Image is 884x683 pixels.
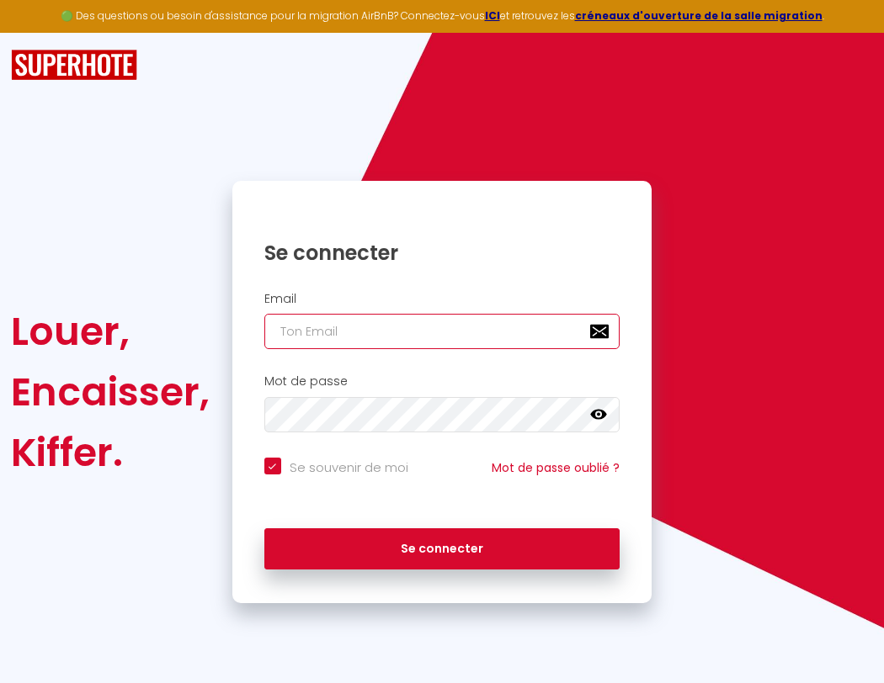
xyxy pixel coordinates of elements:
[11,362,210,422] div: Encaisser,
[11,301,210,362] div: Louer,
[11,422,210,483] div: Kiffer.
[575,8,823,23] a: créneaux d'ouverture de la salle migration
[264,528,620,570] button: Se connecter
[264,240,620,266] h1: Se connecter
[264,292,620,306] h2: Email
[492,459,620,476] a: Mot de passe oublié ?
[13,7,64,57] button: Ouvrir le widget de chat LiveChat
[11,50,137,81] img: SuperHote logo
[264,374,620,389] h2: Mot de passe
[485,8,500,23] a: ICI
[264,314,620,349] input: Ton Email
